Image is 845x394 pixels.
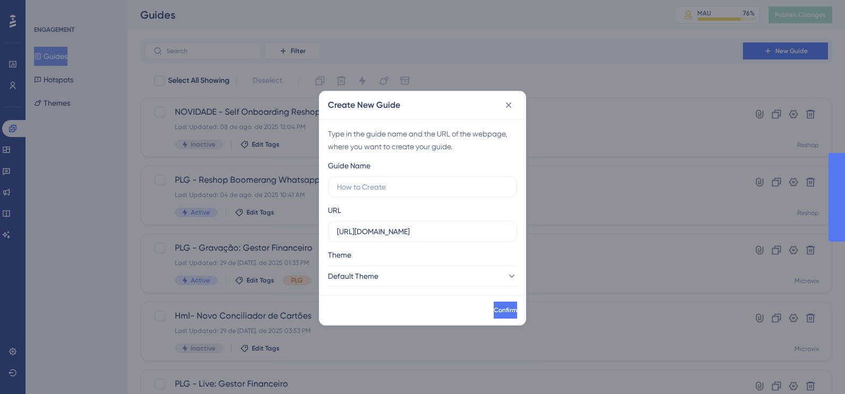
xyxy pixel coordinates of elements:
span: Theme [328,249,351,261]
span: Confirm [494,306,517,314]
div: URL [328,204,341,217]
h2: Create New Guide [328,99,400,112]
div: Guide Name [328,159,370,172]
iframe: UserGuiding AI Assistant Launcher [800,352,832,384]
span: Default Theme [328,270,378,282]
input: https://www.example.com [337,226,508,237]
div: Type in the guide name and the URL of the webpage, where you want to create your guide. [328,127,517,153]
input: How to Create [337,181,508,193]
